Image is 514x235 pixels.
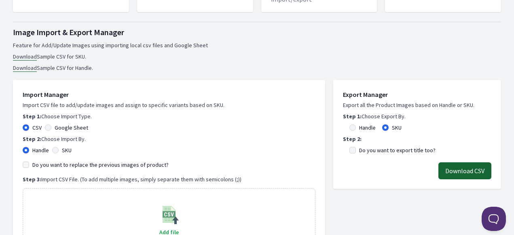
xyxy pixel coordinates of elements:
p: Choose Import Type. [23,112,315,120]
li: Sample CSV for Handle. [13,64,501,72]
a: Download [13,53,37,61]
label: CSV [32,124,42,132]
label: Google Sheet [55,124,88,132]
a: Download [13,64,37,72]
p: Choose Import By. [23,135,315,143]
h1: Export Manager [343,90,491,99]
p: Import CSV File. (To add multiple images, simply separate them with semicolons (;)) [23,175,315,183]
b: Step 1: [343,113,362,120]
iframe: Toggle Customer Support [482,207,506,231]
h1: Image Import & Export Manager [13,27,501,38]
label: Do you want to replace the previous images of product? [32,161,169,169]
li: Sample CSV for SKU. [13,52,501,61]
b: Step 3: [23,176,41,183]
p: Feature for Add/Update Images using importing local csv files and Google Sheet [13,41,501,49]
b: Step 2: [23,135,41,143]
h1: Import Manager [23,90,315,99]
label: SKU [392,124,402,132]
p: Import CSV file to add/update images and assign to specific variants based on SKU. [23,101,315,109]
b: Step 1: [23,113,41,120]
label: Handle [32,146,49,154]
button: Download CSV [438,162,491,179]
label: Do you want to export title too? [359,146,436,154]
label: Handle [359,124,376,132]
label: SKU [62,146,72,154]
p: Choose Export By. [343,112,491,120]
p: Export all the Product Images based on Handle or SKU. [343,101,491,109]
b: Step 2: [343,135,362,143]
